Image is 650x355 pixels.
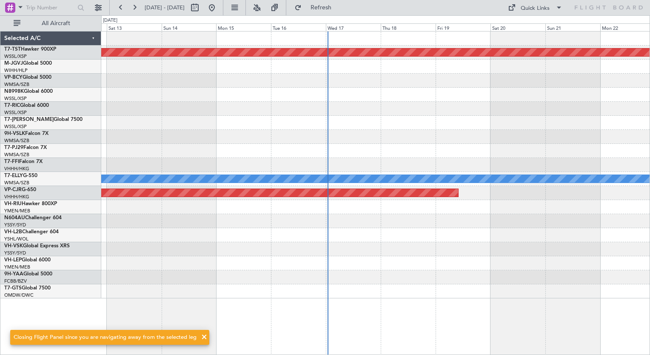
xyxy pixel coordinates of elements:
a: WMSA/SZB [4,137,29,144]
span: T7-TST [4,47,21,52]
a: YSSY/SYD [4,250,26,256]
span: Refresh [303,5,339,11]
a: VH-VSKGlobal Express XRS [4,243,70,249]
button: Quick Links [504,1,567,14]
span: [DATE] - [DATE] [145,4,185,11]
a: WSSL/XSP [4,95,27,102]
span: M-JGVJ [4,61,23,66]
a: WMSA/SZB [4,81,29,88]
div: Wed 17 [326,23,381,31]
div: Sat 20 [490,23,545,31]
span: N8998K [4,89,24,94]
a: T7-ELLYG-550 [4,173,37,178]
div: Thu 18 [381,23,436,31]
span: VH-RIU [4,201,22,206]
div: [DATE] [103,17,117,24]
a: VP-BCYGlobal 5000 [4,75,51,80]
button: Refresh [291,1,342,14]
a: M-JGVJGlobal 5000 [4,61,52,66]
a: VP-CJRG-650 [4,187,36,192]
a: WMSA/SZB [4,152,29,158]
a: YSHL/WOL [4,236,29,242]
a: T7-PJ29Falcon 7X [4,145,47,150]
a: VHHH/HKG [4,194,29,200]
span: 9H-YAA [4,272,23,277]
a: YSSY/SYD [4,222,26,228]
span: T7-GTS [4,286,22,291]
div: Fri 19 [436,23,490,31]
div: Quick Links [521,4,550,13]
a: T7-[PERSON_NAME]Global 7500 [4,117,83,122]
a: WSSL/XSP [4,123,27,130]
input: Trip Number [26,1,75,14]
a: YMEN/MEB [4,264,30,270]
a: 9H-YAAGlobal 5000 [4,272,52,277]
a: T7-FFIFalcon 7X [4,159,43,164]
a: VH-LEPGlobal 6000 [4,258,51,263]
a: FCBB/BZV [4,278,27,284]
a: VH-RIUHawker 800XP [4,201,57,206]
div: Mon 15 [216,23,271,31]
a: N604AUChallenger 604 [4,215,62,220]
a: VHHH/HKG [4,166,29,172]
span: All Aircraft [22,20,90,26]
a: T7-GTSGlobal 7500 [4,286,51,291]
span: T7-[PERSON_NAME] [4,117,54,122]
div: Sat 13 [107,23,162,31]
a: WSSL/XSP [4,109,27,116]
a: N8998KGlobal 6000 [4,89,53,94]
a: WMSA/SZB [4,180,29,186]
a: T7-TSTHawker 900XP [4,47,56,52]
span: VH-LEP [4,258,22,263]
button: All Aircraft [9,17,92,30]
a: T7-RICGlobal 6000 [4,103,49,108]
a: OMDW/DWC [4,292,34,298]
span: N604AU [4,215,25,220]
span: VP-CJR [4,187,22,192]
span: 9H-VSLK [4,131,25,136]
span: VH-L2B [4,229,22,235]
span: T7-FFI [4,159,19,164]
span: T7-PJ29 [4,145,23,150]
span: VP-BCY [4,75,23,80]
div: Sun 21 [545,23,600,31]
div: Tue 16 [271,23,326,31]
span: T7-ELLY [4,173,23,178]
a: WSSL/XSP [4,53,27,60]
div: Closing Flight Panel since you are navigating away from the selected leg [14,333,197,342]
a: 9H-VSLKFalcon 7X [4,131,48,136]
a: YMEN/MEB [4,208,30,214]
div: Sun 14 [162,23,217,31]
a: VH-L2BChallenger 604 [4,229,59,235]
a: WIHH/HLP [4,67,28,74]
span: VH-VSK [4,243,23,249]
span: T7-RIC [4,103,20,108]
